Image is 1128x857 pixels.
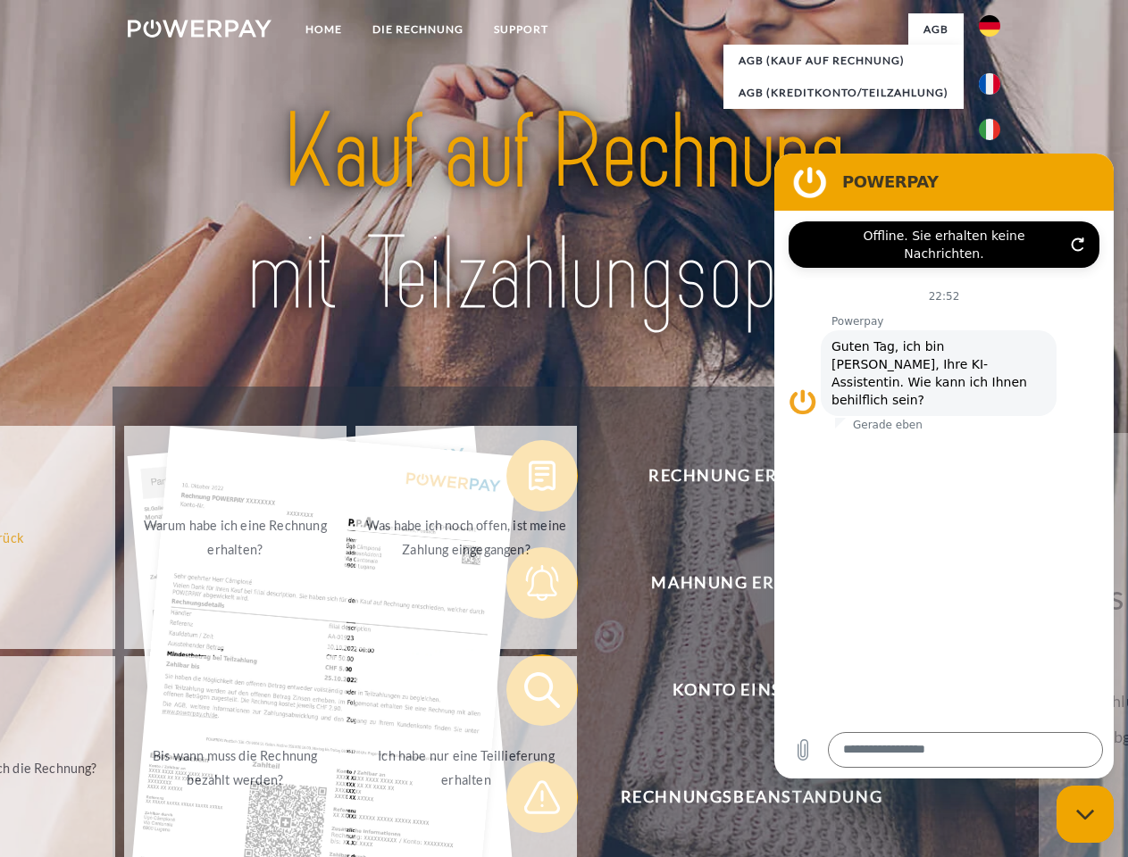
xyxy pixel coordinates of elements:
img: fr [979,73,1000,95]
a: agb [908,13,964,46]
iframe: Messaging-Fenster [774,154,1114,778]
div: Ich habe nur eine Teillieferung erhalten [366,744,567,792]
button: Konto einsehen [506,654,971,726]
button: Rechnungsbeanstandung [506,761,971,833]
div: Bis wann muss die Rechnung bezahlt werden? [135,744,336,792]
iframe: Schaltfläche zum Öffnen des Messaging-Fensters; Konversation läuft [1057,786,1114,843]
span: Konto einsehen [532,654,970,726]
a: SUPPORT [479,13,564,46]
a: Was habe ich noch offen, ist meine Zahlung eingegangen? [355,426,578,649]
div: Warum habe ich eine Rechnung erhalten? [135,513,336,562]
img: logo-powerpay-white.svg [128,20,272,37]
img: it [979,119,1000,140]
a: AGB (Kauf auf Rechnung) [723,45,964,77]
a: Home [290,13,357,46]
span: Rechnungsbeanstandung [532,761,970,833]
img: title-powerpay_de.svg [171,86,957,342]
a: DIE RECHNUNG [357,13,479,46]
img: de [979,15,1000,37]
a: AGB (Kreditkonto/Teilzahlung) [723,77,964,109]
div: Was habe ich noch offen, ist meine Zahlung eingegangen? [366,513,567,562]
